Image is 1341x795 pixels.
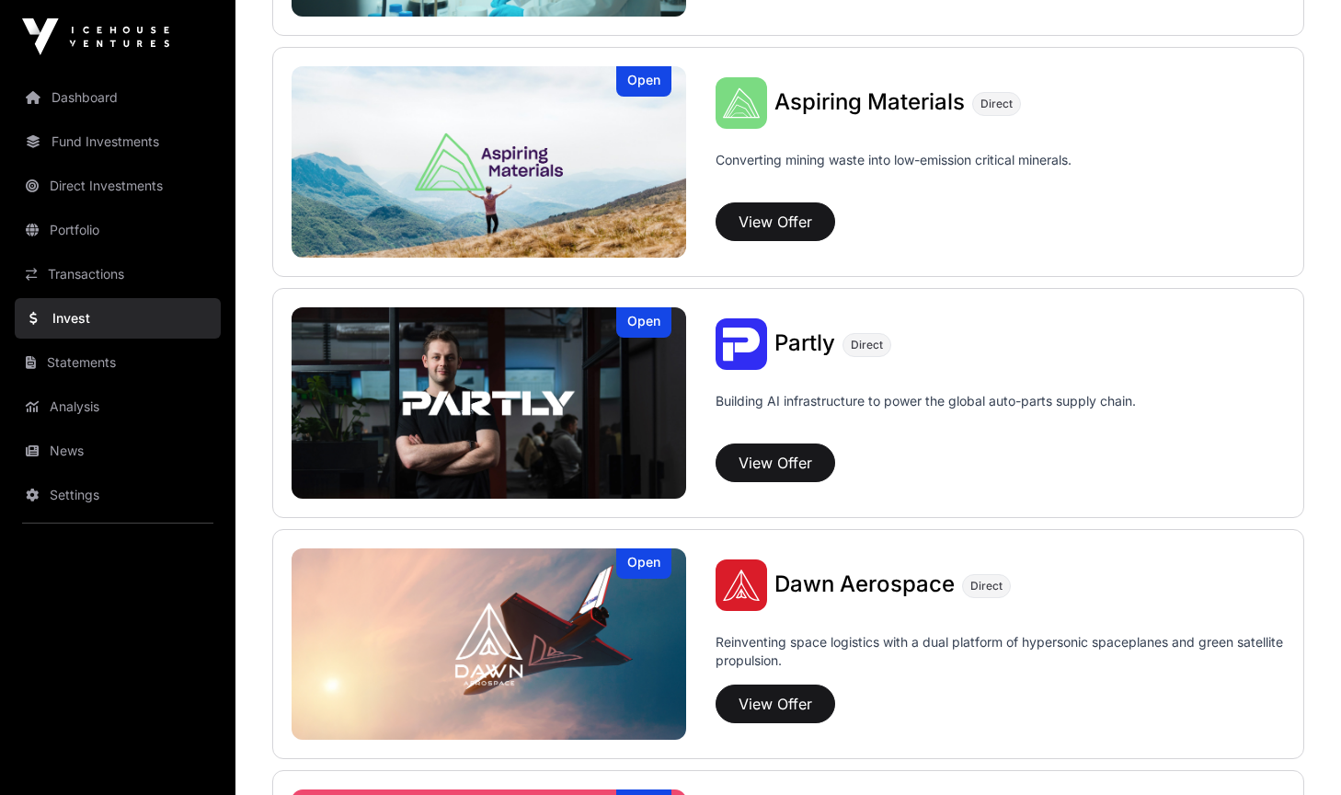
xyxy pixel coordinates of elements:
[774,570,955,597] span: Dawn Aerospace
[774,329,835,356] span: Partly
[15,386,221,427] a: Analysis
[616,66,671,97] div: Open
[980,97,1013,111] span: Direct
[22,18,169,55] img: Icehouse Ventures Logo
[716,202,835,241] button: View Offer
[616,307,671,338] div: Open
[292,548,686,740] a: Dawn AerospaceOpen
[716,685,835,723] button: View Offer
[15,121,221,162] a: Fund Investments
[292,307,686,499] a: PartlyOpen
[15,431,221,471] a: News
[774,573,955,597] a: Dawn Aerospace
[716,559,767,611] img: Dawn Aerospace
[716,633,1285,677] p: Reinventing space logistics with a dual platform of hypersonic spaceplanes and green satellite pr...
[716,318,767,370] img: Partly
[716,444,835,482] button: View Offer
[15,475,221,515] a: Settings
[292,548,686,740] img: Dawn Aerospace
[970,579,1003,593] span: Direct
[15,166,221,206] a: Direct Investments
[15,298,221,339] a: Invest
[15,210,221,250] a: Portfolio
[774,332,835,356] a: Partly
[716,151,1072,195] p: Converting mining waste into low-emission critical minerals.
[716,77,767,129] img: Aspiring Materials
[15,342,221,383] a: Statements
[774,91,965,115] a: Aspiring Materials
[15,77,221,118] a: Dashboard
[851,338,883,352] span: Direct
[292,66,686,258] img: Aspiring Materials
[716,392,1136,436] p: Building AI infrastructure to power the global auto-parts supply chain.
[616,548,671,579] div: Open
[292,66,686,258] a: Aspiring MaterialsOpen
[15,254,221,294] a: Transactions
[292,307,686,499] img: Partly
[774,88,965,115] span: Aspiring Materials
[1249,707,1341,795] iframe: Chat Widget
